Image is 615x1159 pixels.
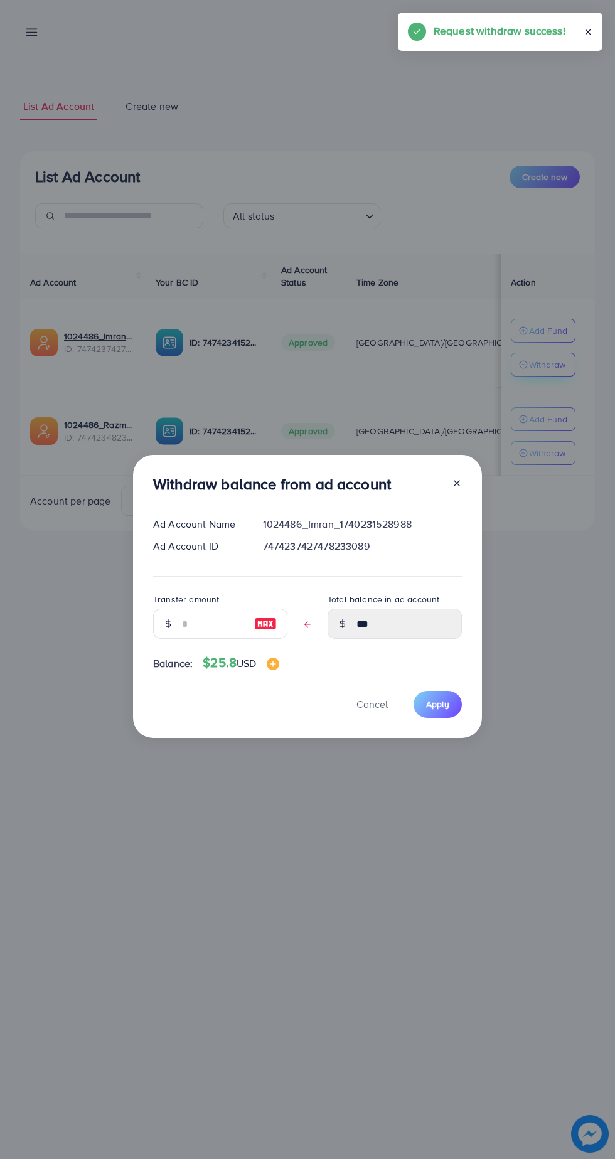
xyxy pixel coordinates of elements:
[254,616,277,631] img: image
[328,593,439,606] label: Total balance in ad account
[143,539,253,553] div: Ad Account ID
[203,655,279,671] h4: $25.8
[153,656,193,671] span: Balance:
[153,475,391,493] h3: Withdraw balance from ad account
[434,23,565,39] h5: Request withdraw success!
[237,656,256,670] span: USD
[143,517,253,531] div: Ad Account Name
[414,691,462,718] button: Apply
[267,658,279,670] img: image
[153,593,219,606] label: Transfer amount
[356,697,388,711] span: Cancel
[426,698,449,710] span: Apply
[253,539,472,553] div: 7474237427478233089
[253,517,472,531] div: 1024486_Imran_1740231528988
[341,691,404,718] button: Cancel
